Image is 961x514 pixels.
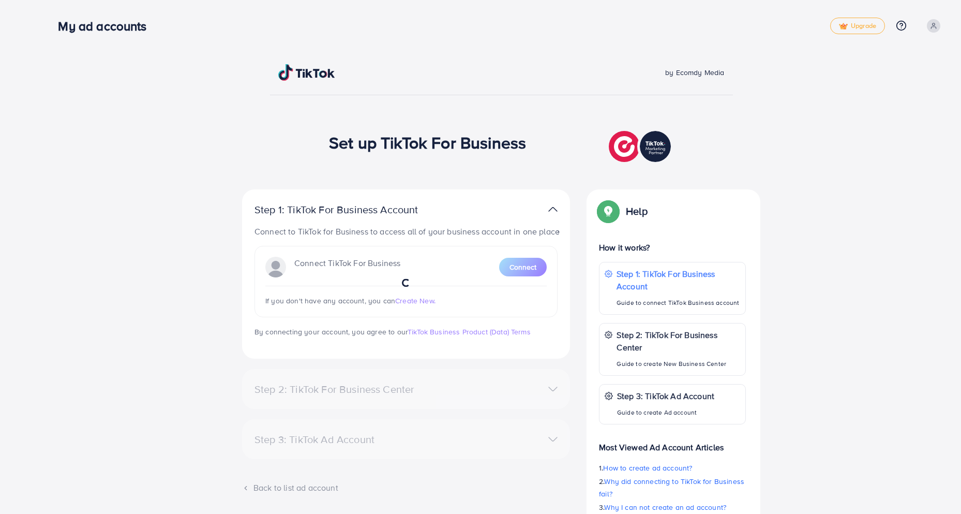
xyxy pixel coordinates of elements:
p: Step 1: TikTok For Business Account [254,203,451,216]
span: How to create ad account? [603,463,692,473]
p: Help [626,205,648,217]
img: TikTok [278,64,335,81]
img: TikTok partner [548,202,558,217]
p: Step 2: TikTok For Business Center [617,329,740,354]
div: Back to list ad account [242,482,570,494]
p: 3. [599,501,746,513]
p: Most Viewed Ad Account Articles [599,433,746,453]
p: Guide to connect TikTok Business account [617,297,740,309]
img: tick [839,23,848,30]
p: Guide to create New Business Center [617,358,740,370]
p: 1. [599,462,746,474]
p: How it works? [599,241,746,254]
p: Step 1: TikTok For Business Account [617,268,740,292]
span: Why I can not create an ad account? [604,502,726,512]
span: Upgrade [839,22,876,30]
h3: My ad accounts [58,19,155,34]
h1: Set up TikTok For Business [329,133,526,152]
p: Step 3: TikTok Ad Account [617,390,714,402]
a: tickUpgrade [830,18,885,34]
span: by Ecomdy Media [665,67,724,78]
span: Why did connecting to TikTok for Business fail? [599,476,744,499]
img: TikTok partner [609,128,673,165]
p: 2. [599,475,746,500]
img: Popup guide [599,202,618,221]
p: Guide to create Ad account [617,406,714,419]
